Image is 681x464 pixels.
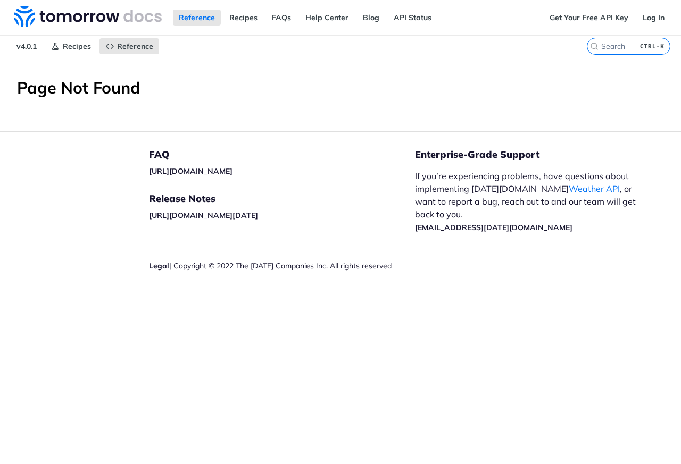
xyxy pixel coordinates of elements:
[415,223,572,232] a: [EMAIL_ADDRESS][DATE][DOMAIN_NAME]
[45,38,97,54] a: Recipes
[569,183,620,194] a: Weather API
[173,10,221,26] a: Reference
[149,210,258,220] a: [URL][DOMAIN_NAME][DATE]
[149,148,415,161] h5: FAQ
[266,10,297,26] a: FAQs
[14,6,162,27] img: Tomorrow.io Weather API Docs
[63,41,91,51] span: Recipes
[415,148,654,161] h5: Enterprise-Grade Support
[149,192,415,205] h5: Release Notes
[117,41,153,51] span: Reference
[637,10,670,26] a: Log In
[415,170,637,233] p: If you’re experiencing problems, have questions about implementing [DATE][DOMAIN_NAME] , or want ...
[11,38,43,54] span: v4.0.1
[544,10,634,26] a: Get Your Free API Key
[357,10,385,26] a: Blog
[300,10,354,26] a: Help Center
[17,78,664,97] h1: Page Not Found
[637,41,667,52] kbd: CTRL-K
[388,10,437,26] a: API Status
[149,261,169,271] a: Legal
[149,166,232,176] a: [URL][DOMAIN_NAME]
[149,260,415,271] div: | Copyright © 2022 The [DATE] Companies Inc. All rights reserved
[590,42,599,50] svg: Search
[99,38,159,54] a: Reference
[223,10,263,26] a: Recipes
